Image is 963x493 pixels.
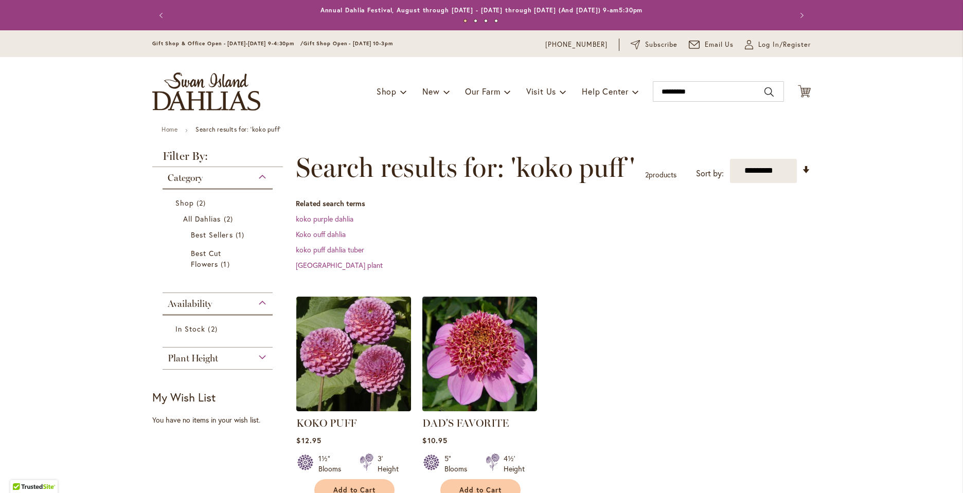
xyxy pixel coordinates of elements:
span: Gift Shop & Office Open - [DATE]-[DATE] 9-4:30pm / [152,40,304,47]
a: koko purple dahlia [296,214,353,224]
span: Best Sellers [191,230,233,240]
a: koko puff dahlia tuber [296,245,364,254]
a: Subscribe [631,40,677,50]
a: Koko ouff dahlia [296,229,346,239]
a: KOKO PUFF [296,417,356,429]
a: Best Sellers [191,229,247,240]
span: Plant Height [168,353,218,364]
button: 4 of 4 [494,19,498,23]
strong: Filter By: [152,151,283,167]
span: Category [168,172,203,184]
span: $10.95 [422,435,447,445]
strong: Search results for: 'koko puff' [195,125,281,133]
a: KOKO PUFF [296,404,411,413]
span: New [422,86,439,97]
a: Email Us [689,40,734,50]
a: Home [162,125,177,133]
dt: Related search terms [296,198,811,209]
span: Gift Shop Open - [DATE] 10-3pm [304,40,393,47]
span: Shop [175,198,194,208]
a: DAD'S FAVORITE [422,417,509,429]
span: All Dahlias [183,214,221,224]
a: [GEOGRAPHIC_DATA] plant [296,260,383,270]
span: 1 [221,259,232,269]
a: Shop [175,197,262,208]
a: Log In/Register [745,40,811,50]
span: Email Us [705,40,734,50]
a: store logo [152,72,260,111]
span: Log In/Register [758,40,811,50]
span: $12.95 [296,435,321,445]
span: Our Farm [465,86,500,97]
div: 1½" Blooms [318,453,347,474]
a: [PHONE_NUMBER] [545,40,608,50]
a: In Stock 2 [175,323,262,334]
img: DAD'S FAVORITE [422,297,537,411]
span: Best Cut Flowers [191,248,221,269]
span: Subscribe [645,40,677,50]
span: 2 [197,197,208,208]
span: 2 [208,323,220,334]
a: Annual Dahlia Festival, August through [DATE] - [DATE] through [DATE] (And [DATE]) 9-am5:30pm [320,6,643,14]
a: Best Cut Flowers [191,248,247,269]
span: In Stock [175,324,205,334]
span: 1 [236,229,247,240]
span: 2 [645,170,649,179]
button: Previous [152,5,173,26]
strong: My Wish List [152,390,216,405]
a: DAD'S FAVORITE [422,404,537,413]
span: Visit Us [526,86,556,97]
span: Shop [377,86,397,97]
button: 1 of 4 [463,19,467,23]
div: You have no items in your wish list. [152,415,290,425]
span: 2 [224,213,236,224]
a: All Dahlias [183,213,255,224]
span: Availability [168,298,212,309]
div: 5" Blooms [444,453,473,474]
button: Next [790,5,811,26]
p: products [645,167,676,183]
label: Sort by: [696,164,724,183]
div: 3' Height [378,453,399,474]
span: Search results for: 'koko puff' [296,152,635,183]
img: KOKO PUFF [296,297,411,411]
button: 2 of 4 [474,19,477,23]
button: 3 of 4 [484,19,488,23]
span: Help Center [582,86,629,97]
div: 4½' Height [504,453,525,474]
